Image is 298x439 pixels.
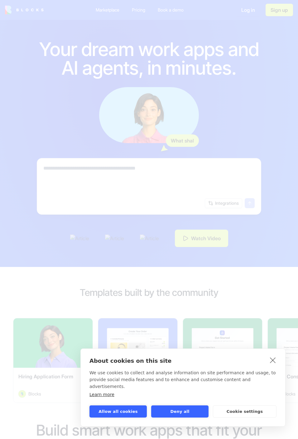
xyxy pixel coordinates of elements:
[89,369,276,390] p: We use cookies to collect and analyse information on site performance and usage, to provide socia...
[89,357,171,364] strong: About cookies on this site
[213,405,276,418] button: Cookie settings
[89,405,147,418] button: Allow all cookies
[89,392,114,397] a: Learn more
[268,355,278,365] a: close
[151,405,209,418] button: Deny all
